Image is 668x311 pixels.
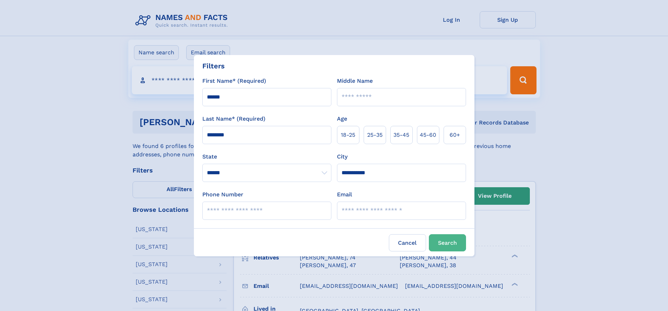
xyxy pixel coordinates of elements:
[420,131,436,139] span: 45‑60
[429,234,466,251] button: Search
[202,153,331,161] label: State
[389,234,426,251] label: Cancel
[393,131,409,139] span: 35‑45
[202,190,243,199] label: Phone Number
[202,61,225,71] div: Filters
[367,131,383,139] span: 25‑35
[202,77,266,85] label: First Name* (Required)
[202,115,265,123] label: Last Name* (Required)
[337,115,347,123] label: Age
[341,131,355,139] span: 18‑25
[337,153,348,161] label: City
[337,190,352,199] label: Email
[337,77,373,85] label: Middle Name
[450,131,460,139] span: 60+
